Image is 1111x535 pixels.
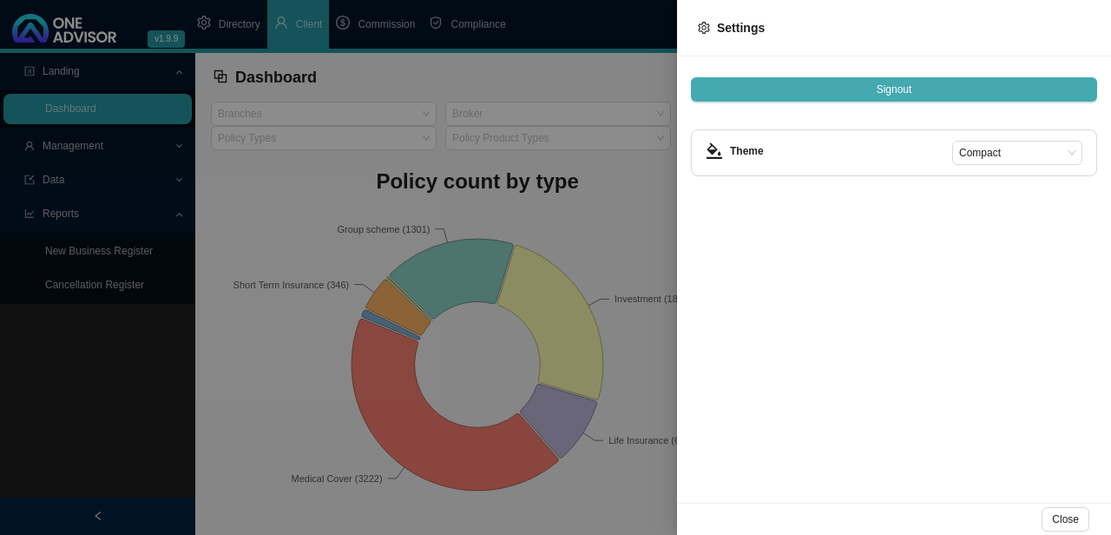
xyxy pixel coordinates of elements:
span: Close [1052,511,1079,528]
span: Settings [717,21,765,35]
span: setting [698,22,710,34]
span: bg-colors [706,142,723,160]
button: Close [1042,507,1089,532]
span: Compact [959,142,1075,164]
span: Signout [877,81,912,98]
h4: Theme [730,142,952,160]
button: Signout [691,77,1097,102]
